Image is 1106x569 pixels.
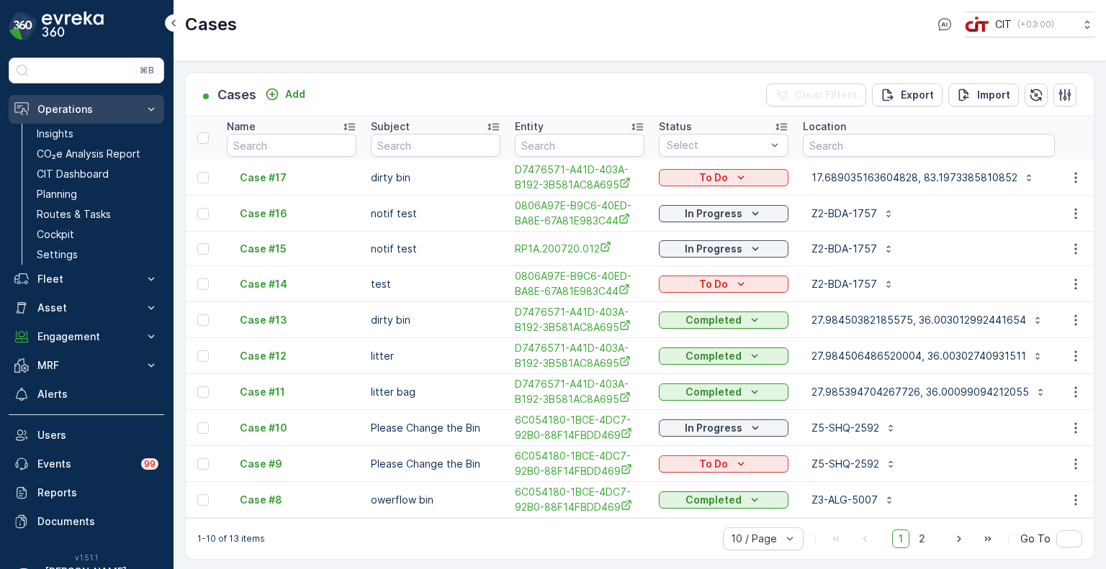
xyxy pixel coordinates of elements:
[659,491,788,509] button: Completed
[240,170,287,185] a: Case #17
[364,410,508,446] td: Please Change the Bin
[9,95,164,124] button: Operations
[811,170,1017,185] p: 17.689035163604828, 83.1973385810852
[227,119,256,134] p: Name
[37,147,140,161] p: CO₂e Analysis Report
[659,455,788,473] button: To Do
[699,457,728,471] p: To Do
[515,241,644,256] span: RP1A.200720.012
[197,243,209,255] div: Toggle Row Selected
[995,17,1012,32] p: CIT
[901,88,934,102] p: Export
[240,493,282,507] a: Case #8
[803,119,846,134] p: Location
[364,196,508,232] td: notif test
[364,302,508,338] td: dirty bin
[811,457,879,471] p: Z5-SHQ-2592
[811,242,877,256] p: Z2-BDA-1757
[965,17,989,32] img: cit-logo_pOk6rL0.png
[240,457,282,471] a: Case #9
[37,227,74,242] p: Cockpit
[37,102,135,117] p: Operations
[9,421,164,450] a: Users
[9,322,164,351] button: Engagement
[1020,532,1051,546] span: Go To
[285,87,305,101] p: Add
[37,387,158,401] p: Alerts
[803,416,905,440] button: Z5-SHQ-2592
[371,119,410,134] p: Subject
[197,278,209,290] div: Toggle Row Selected
[240,385,285,399] a: Case #11
[240,206,287,221] p: Case #16
[965,12,1094,37] button: CIT(+03:00)
[259,86,311,103] button: Add
[803,134,1055,157] input: Search
[364,446,508,482] td: Please Change the Bin
[811,349,1026,363] p: 27.984506486520004, 36.00302740931511
[31,144,164,164] a: CO₂e Analysis Report
[240,242,287,256] p: Case #15
[803,202,903,225] button: Z2-BDA-1757
[685,421,742,435] p: In Progress
[795,88,858,102] p: Clear Filters
[811,421,879,435] p: Z5-SHQ-2592
[37,514,158,529] p: Documents
[37,486,158,500] p: Reports
[197,314,209,326] div: Toggle Row Selected
[811,385,1029,399] p: 27.985394704267726, 36.00099094212055
[811,277,877,291] p: Z2-BDA-1757
[515,269,644,299] a: 0806A97E-B9C6-40ED-BA8E-67A81E983C44
[699,170,728,185] p: To Do
[912,529,932,548] span: 2
[31,204,164,224] a: Routes & Tasks
[185,13,237,36] p: Cases
[197,172,209,183] div: Toggle Row Selected
[197,208,209,219] div: Toggle Row Selected
[364,232,508,266] td: notif test
[37,301,135,315] p: Asset
[31,184,164,204] a: Planning
[803,488,904,511] button: Z3-ALG-5007
[659,205,788,222] button: In Progress
[659,311,788,329] button: Completed
[515,199,644,228] a: 0806A97E-B9C6-40ED-BA8E-67A81E983C44
[37,127,73,141] p: Insights
[364,160,508,196] td: dirty bin
[948,83,1019,106] button: Import
[515,413,644,442] span: 6C054180-1BCE-4DC7-92B0-88F14FBDD469
[37,329,135,344] p: Engagement
[685,206,742,221] p: In Progress
[659,169,788,186] button: To Do
[811,493,878,507] p: Z3-ALG-5007
[685,385,742,399] p: Completed
[197,458,209,470] div: Toggle Row Selected
[515,134,644,157] input: Search
[803,452,905,475] button: Z5-SHQ-2592
[197,494,209,506] div: Toggle Row Selected
[872,83,943,106] button: Export
[803,309,1052,332] button: 27.98450382185575, 36.003012992441654
[364,374,508,410] td: litter bag
[364,266,508,302] td: test
[515,377,644,406] a: D7476571-A41D-403A-B192-3B581AC8A695
[240,349,287,363] a: Case #12
[803,273,903,296] button: Z2-BDA-1757
[240,277,287,291] a: Case #14
[364,338,508,374] td: litter
[667,138,766,153] p: Select
[197,386,209,398] div: Toggle Row Selected
[37,272,135,286] p: Fleet
[144,458,156,470] p: 99
[1017,19,1054,30] p: ( +03:00 )
[240,313,287,327] a: Case #13
[9,507,164,536] a: Documents
[699,277,728,291] p: To Do
[685,349,742,363] p: Completed
[659,119,692,134] p: Status
[515,305,644,334] a: D7476571-A41D-403A-B192-3B581AC8A695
